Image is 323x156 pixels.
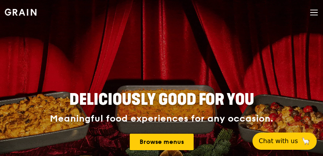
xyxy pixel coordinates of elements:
span: Chat with us [259,136,298,146]
span: Deliciously good for you [69,90,254,109]
button: Chat with us🦙 [252,133,317,150]
a: Browse menus [130,134,194,150]
span: 🦙 [301,136,310,146]
img: Grain [5,9,36,16]
div: Meaningful food experiences for any occasion. [40,113,283,124]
